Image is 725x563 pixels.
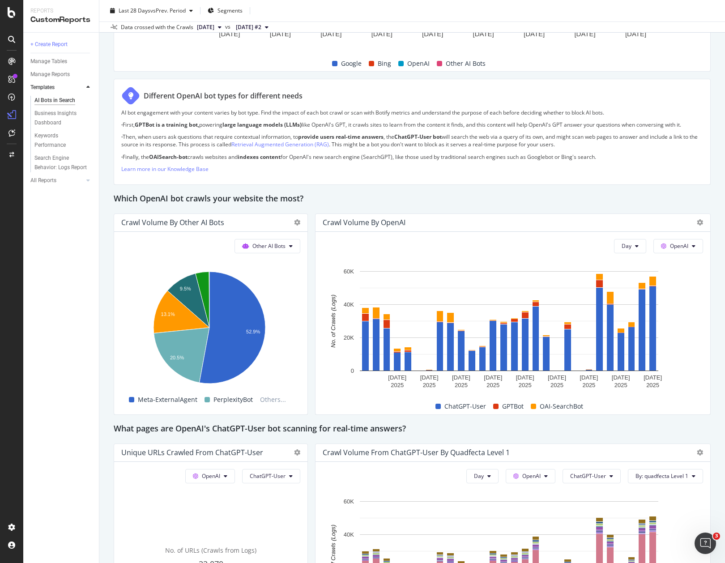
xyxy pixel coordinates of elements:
a: Learn more in our Knowledge Base [121,165,209,173]
strong: · [121,133,123,141]
span: OpenAI [407,58,430,69]
text: [DATE] [574,30,595,38]
span: By: quadfecta Level 1 [635,472,688,480]
div: Which OpenAI bot crawls your website the most? [114,192,711,206]
span: OpenAI [522,472,541,480]
div: AI Bots in Search [34,96,75,105]
iframe: Intercom live chat [695,533,716,554]
button: By: quadfecta Level 1 [628,469,703,483]
a: Business Insights Dashboard [34,109,93,128]
button: OpenAI [506,469,555,483]
text: [DATE] [371,30,392,38]
a: Keywords Performance [34,131,93,150]
text: 60K [344,268,354,275]
div: Templates [30,83,55,92]
button: Segments [204,4,246,18]
div: Different OpenAI bot types for different needsAI bot engagement with your content varies by bot t... [114,79,711,185]
span: ChatGPT-User [444,401,486,412]
span: vs [225,23,232,31]
text: 2025 [550,382,563,388]
text: [DATE] [484,374,502,381]
h2: Which OpenAI bot crawls your website the most? [114,192,303,206]
text: 2025 [486,382,499,388]
text: [DATE] [270,30,291,38]
strong: provide users real-time answers [298,133,384,141]
a: Retrieval Augmented Generation (RAG) [231,141,329,148]
div: Unique URLs Crawled from ChatGPT-User [121,448,263,457]
text: [DATE] [625,30,646,38]
span: vs Prev. Period [150,7,186,14]
span: 2025 Aug. 15th [197,23,214,31]
text: No. of Crawls (Logs) [330,294,337,347]
text: 2025 [455,382,468,388]
div: Manage Tables [30,57,67,66]
button: Day [614,239,646,253]
a: Manage Reports [30,70,93,79]
div: Data crossed with the Crawls [121,23,193,31]
text: 2025 [519,382,532,388]
span: GPTBot [502,401,524,412]
text: 40K [344,531,354,538]
a: All Reports [30,176,84,185]
span: Day [474,472,484,480]
span: Meta-ExternalAgent [138,394,197,405]
div: Crawl Volume by Other AI Bots [121,218,224,227]
text: 9.5% [180,286,191,291]
text: [DATE] [516,374,534,381]
svg: A chart. [323,267,696,392]
text: [DATE] [422,30,443,38]
span: No. of URLs (Crawls from Logs) [165,546,256,554]
text: [DATE] [420,374,439,381]
text: [DATE] [473,30,494,38]
text: 2025 [646,382,659,388]
text: [DATE] [524,30,545,38]
span: OAI-SearchBot [540,401,583,412]
button: Day [466,469,499,483]
text: [DATE] [388,374,406,381]
text: 2025 [582,382,595,388]
div: CustomReports [30,15,92,25]
button: Last 28 DaysvsPrev. Period [107,4,196,18]
span: Other AI Bots [446,58,486,69]
p: Finally, the crawls websites and for OpenAI's new search engine (SearchGPT), like those used by t... [121,153,703,161]
p: AI bot engagement with your content varies by bot type. Find the impact of each bot crawl or scan... [121,109,703,116]
h2: What pages are OpenAI's ChatGPT-User bot scanning for real-time answers? [114,422,406,436]
span: OpenAI [202,472,220,480]
p: First, powering like OpenAI's GPT, it crawls sites to learn from the content it finds, and this c... [121,121,703,128]
text: 60K [344,498,354,505]
button: [DATE] #2 [232,22,272,33]
div: Manage Reports [30,70,70,79]
button: OpenAI [185,469,235,483]
span: PerplexityBot [213,394,253,405]
div: Crawl Volume from ChatGPT-User by quadfecta Level 1 [323,448,510,457]
span: Google [341,58,362,69]
strong: ChatGPT-User bot [394,133,442,141]
a: + Create Report [30,40,93,49]
div: Search Engine Behavior: Logs Report [34,154,87,172]
div: What pages are OpenAI's ChatGPT-User bot scanning for real-time answers? [114,422,711,436]
a: Manage Tables [30,57,93,66]
text: 2025 [423,382,436,388]
text: [DATE] [548,374,566,381]
span: 3 [713,533,720,540]
text: 20.5% [170,355,184,360]
span: Day [622,242,631,250]
div: Different OpenAI bot types for different needs [144,91,303,101]
div: Crawl Volume by OpenAIDayOpenAIA chart.ChatGPT-UserGPTBotOAI-SearchBot [315,213,711,415]
span: Segments [217,7,243,14]
span: Others... [256,394,290,405]
span: Bing [378,58,391,69]
text: 13.1% [161,311,175,317]
text: 0 [351,367,354,374]
text: [DATE] [452,374,470,381]
button: ChatGPT-User [563,469,621,483]
div: Keywords Performance [34,131,85,150]
div: Crawl Volume by Other AI BotsOther AI BotsA chart.Meta-ExternalAgentPerplexityBotOthers... [114,213,308,415]
div: A chart. [121,267,297,392]
p: Then, when users ask questions that require contextual information, to , the will search the web ... [121,133,703,148]
button: OpenAI [653,239,703,253]
text: 20K [344,334,354,341]
text: [DATE] [580,374,598,381]
text: 40K [344,301,354,308]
